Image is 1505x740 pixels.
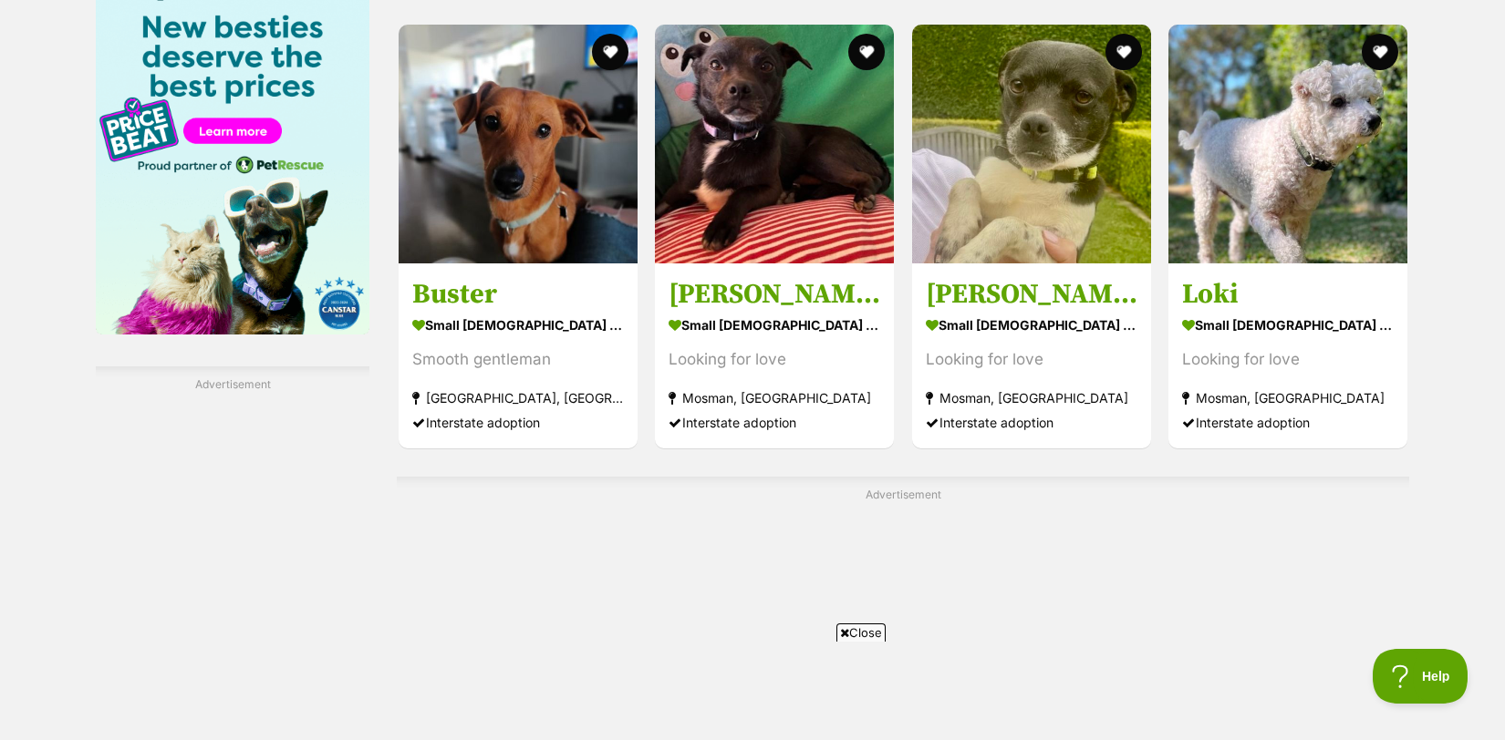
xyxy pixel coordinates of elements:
span: Close [836,623,886,642]
h3: [PERSON_NAME] [669,276,880,311]
div: Looking for love [669,346,880,371]
strong: small [DEMOGRAPHIC_DATA] Dog [669,311,880,337]
button: favourite [1362,34,1398,70]
h3: Buster [412,276,624,311]
strong: small [DEMOGRAPHIC_DATA] Dog [412,311,624,337]
strong: Mosman, [GEOGRAPHIC_DATA] [926,385,1137,409]
strong: small [DEMOGRAPHIC_DATA] Dog [926,311,1137,337]
div: Looking for love [1182,346,1394,371]
a: Buster small [DEMOGRAPHIC_DATA] Dog Smooth gentleman [GEOGRAPHIC_DATA], [GEOGRAPHIC_DATA] Interst... [399,262,638,447]
h3: [PERSON_NAME] [926,276,1137,311]
img: Buster - Dachshund Dog [399,25,638,263]
a: [PERSON_NAME] small [DEMOGRAPHIC_DATA] Dog Looking for love Mosman, [GEOGRAPHIC_DATA] Interstate ... [655,262,894,447]
strong: Mosman, [GEOGRAPHIC_DATA] [1182,385,1394,409]
strong: Mosman, [GEOGRAPHIC_DATA] [669,385,880,409]
button: favourite [592,34,628,70]
a: Loki small [DEMOGRAPHIC_DATA] Dog Looking for love Mosman, [GEOGRAPHIC_DATA] Interstate adoption [1168,262,1407,447]
a: [PERSON_NAME] small [DEMOGRAPHIC_DATA] Dog Looking for love Mosman, [GEOGRAPHIC_DATA] Interstate ... [912,262,1151,447]
div: Interstate adoption [1182,409,1394,434]
img: Marco - Mixed breed Dog [912,25,1151,263]
iframe: Advertisement [420,649,1085,731]
button: favourite [1105,34,1142,70]
h3: Loki [1182,276,1394,311]
div: Looking for love [926,346,1137,371]
div: Smooth gentleman [412,346,624,371]
div: Interstate adoption [926,409,1137,434]
iframe: Advertisement [461,510,1345,738]
img: Hugo - Mixed breed Dog [655,25,894,263]
button: favourite [849,34,886,70]
iframe: Help Scout Beacon - Open [1373,649,1469,704]
div: Interstate adoption [412,409,624,434]
div: Interstate adoption [669,409,880,434]
strong: [GEOGRAPHIC_DATA], [GEOGRAPHIC_DATA] [412,385,624,409]
img: Loki - Bichon Frise Dog [1168,25,1407,263]
strong: small [DEMOGRAPHIC_DATA] Dog [1182,311,1394,337]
